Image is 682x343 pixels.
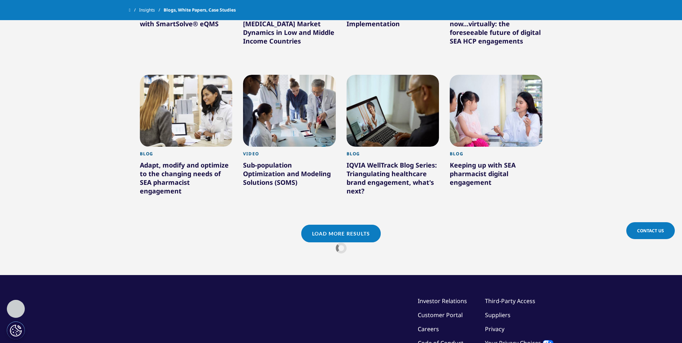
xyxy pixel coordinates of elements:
[164,4,236,17] span: Blogs, White Papers, Case Studies
[485,325,504,333] a: Privacy
[418,311,463,319] a: Customer Portal
[140,151,233,161] div: Blog
[243,11,336,48] div: Understanding [MEDICAL_DATA] Market Dynamics in Low and Middle Income Countries
[301,225,381,242] a: Load More Results
[485,311,511,319] a: Suppliers
[450,161,543,189] div: Keeping up with SEA pharmacist digital engagement
[626,222,675,239] a: Contact Us
[140,11,233,31] div: Postmarket Surveillance with SmartSolve® eQMS
[347,147,439,214] a: Blog IQVIA WellTrack Blog Series: Triangulating healthcare brand engagement, what's next?
[243,147,336,205] a: Video Sub-population Optimization and Modeling Solutions (SOMS)
[347,151,439,161] div: Blog
[140,161,233,198] div: Adapt, modify and optimize to the changing needs of SEA pharmacist engagement
[485,297,535,305] a: Third-Party Access
[139,4,164,17] a: Insights
[450,11,543,48] div: The doctor will see you now…virtually: the foreseeable future of digital SEA HCP engagements
[243,151,336,161] div: Video
[418,325,439,333] a: Careers
[140,147,233,214] a: Blog Adapt, modify and optimize to the changing needs of SEA pharmacist engagement
[243,161,336,189] div: Sub-population Optimization and Modeling Solutions (SOMS)
[637,228,664,234] span: Contact Us
[418,297,467,305] a: Investor Relations
[450,151,543,161] div: Blog
[450,147,543,205] a: Blog Keeping up with SEA pharmacist digital engagement
[347,11,439,31] div: Change Management & HIS Implementation
[7,321,25,339] button: Cookies Settings
[347,161,439,198] div: IQVIA WellTrack Blog Series: Triangulating healthcare brand engagement, what's next?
